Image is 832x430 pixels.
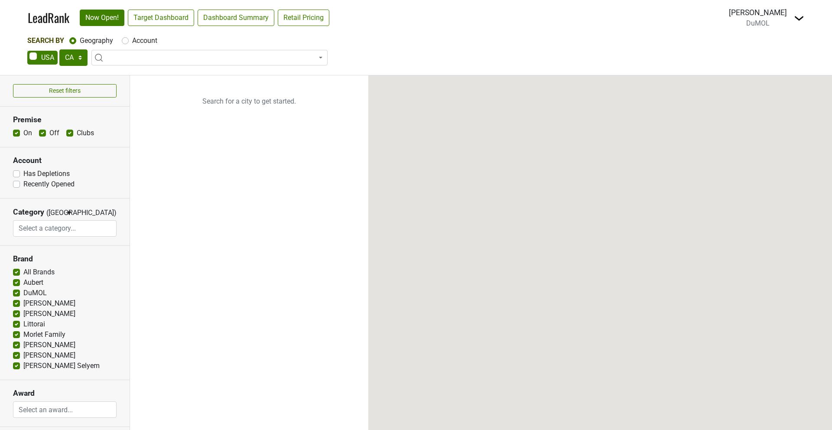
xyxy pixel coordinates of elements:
span: DuMOL [746,19,770,27]
input: Select a category... [13,220,116,237]
label: Littorai [23,319,45,329]
h3: Brand [13,254,117,264]
h3: Category [13,208,44,217]
label: [PERSON_NAME] [23,350,75,361]
label: All Brands [23,267,55,277]
label: [PERSON_NAME] [23,309,75,319]
h3: Account [13,156,117,165]
a: Target Dashboard [128,10,194,26]
label: Has Depletions [23,169,70,179]
label: Recently Opened [23,179,75,189]
label: [PERSON_NAME] Selyem [23,361,100,371]
label: Account [132,36,157,46]
button: Reset filters [13,84,117,98]
a: LeadRank [28,9,69,27]
label: Geography [80,36,113,46]
label: Morlet Family [23,329,65,340]
label: Off [49,128,59,138]
div: [PERSON_NAME] [729,7,787,18]
label: Clubs [77,128,94,138]
h3: Award [13,389,117,398]
label: Aubert [23,277,43,288]
a: Dashboard Summary [198,10,274,26]
a: Retail Pricing [278,10,329,26]
label: DuMOL [23,288,47,298]
img: Dropdown Menu [794,13,804,23]
input: Select an award... [13,401,116,418]
label: [PERSON_NAME] [23,340,75,350]
a: Now Open! [80,10,124,26]
label: [PERSON_NAME] [23,298,75,309]
span: Search By [27,36,64,45]
span: ([GEOGRAPHIC_DATA]) [46,208,64,220]
span: ▼ [66,209,72,217]
p: Search for a city to get started. [130,75,368,127]
h3: Premise [13,115,117,124]
label: On [23,128,32,138]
